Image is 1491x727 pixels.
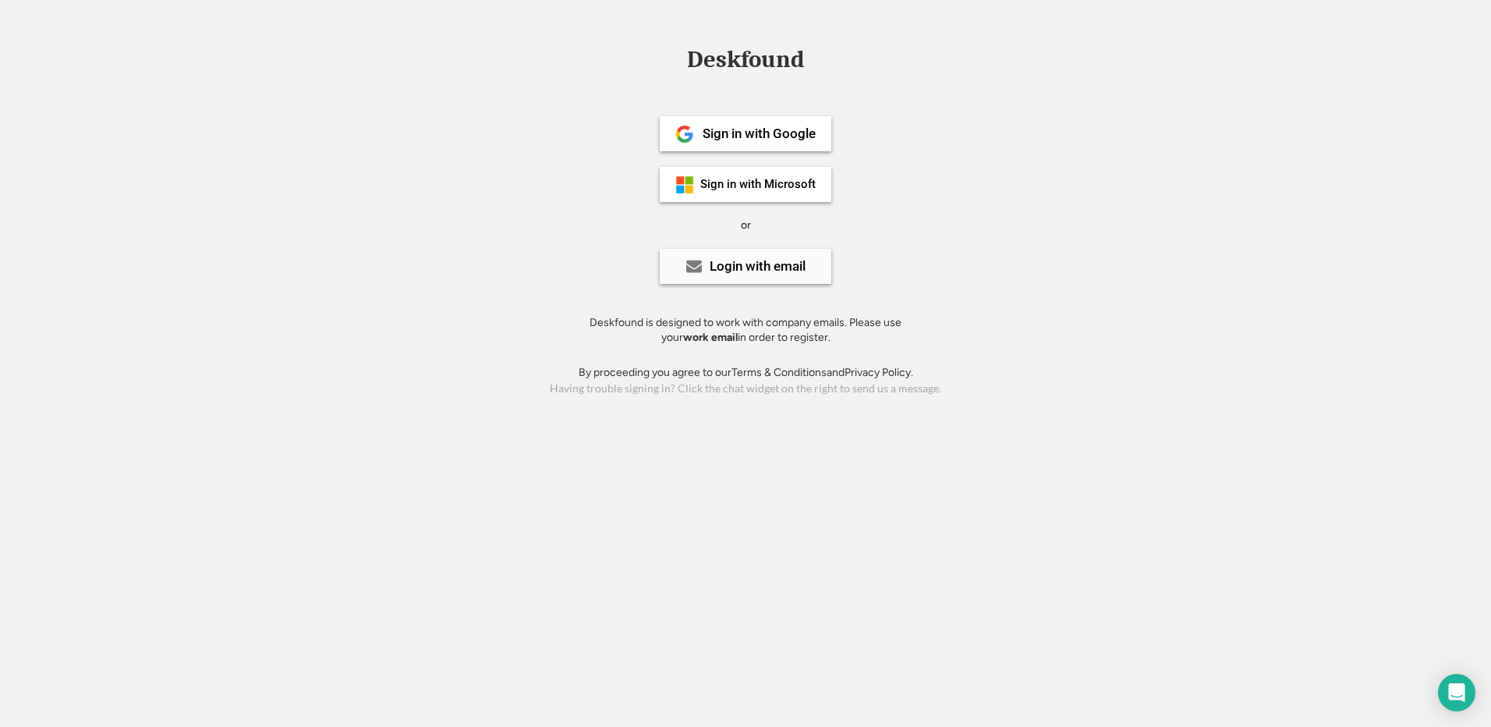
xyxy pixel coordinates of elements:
[570,315,921,346] div: Deskfound is designed to work with company emails. Please use your in order to register.
[700,179,816,190] div: Sign in with Microsoft
[679,48,812,72] div: Deskfound
[1438,674,1475,711] div: Open Intercom Messenger
[579,365,913,381] div: By proceeding you agree to our and
[731,366,827,379] a: Terms & Conditions
[845,366,913,379] a: Privacy Policy.
[703,127,816,140] div: Sign in with Google
[741,218,751,233] div: or
[675,125,694,144] img: 1024px-Google__G__Logo.svg.png
[710,260,806,273] div: Login with email
[683,331,738,344] strong: work email
[675,176,694,194] img: ms-symbollockup_mssymbol_19.png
